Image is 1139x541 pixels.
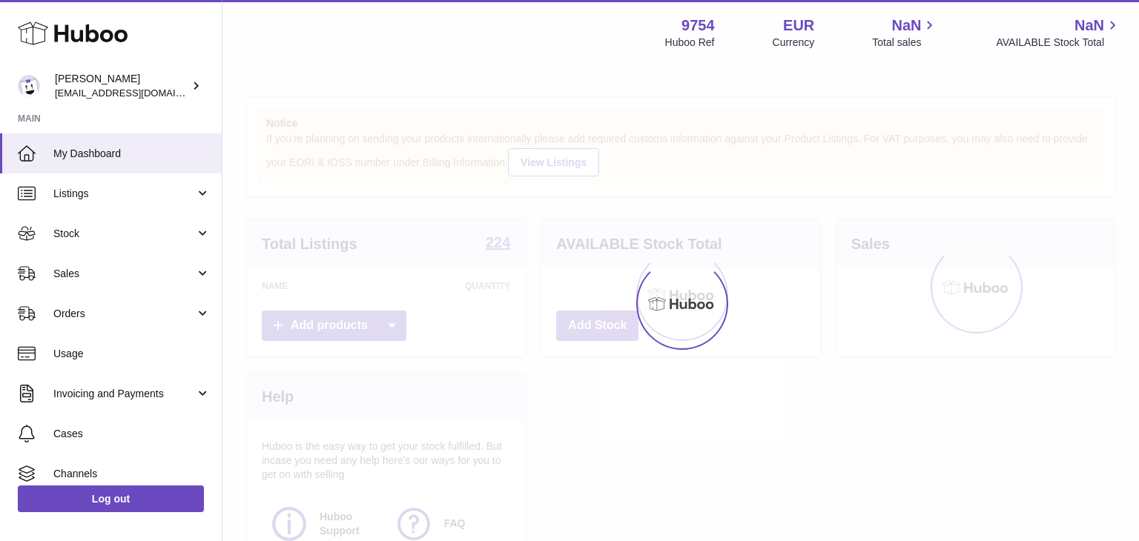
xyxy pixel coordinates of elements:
strong: EUR [783,16,814,36]
a: Log out [18,485,204,512]
span: Usage [53,347,211,361]
span: Invoicing and Payments [53,387,195,401]
span: My Dashboard [53,147,211,161]
span: NaN [891,16,921,36]
span: AVAILABLE Stock Total [996,36,1121,50]
strong: 9754 [681,16,715,36]
span: Cases [53,427,211,441]
span: Channels [53,467,211,481]
div: Huboo Ref [665,36,715,50]
span: Sales [53,267,195,281]
span: Listings [53,187,195,201]
span: Stock [53,227,195,241]
span: NaN [1074,16,1104,36]
span: Orders [53,307,195,321]
img: internalAdmin-9754@internal.huboo.com [18,75,40,97]
div: [PERSON_NAME] [55,72,188,100]
span: [EMAIL_ADDRESS][DOMAIN_NAME] [55,87,218,99]
div: Currency [773,36,815,50]
span: Total sales [872,36,938,50]
a: NaN AVAILABLE Stock Total [996,16,1121,50]
a: NaN Total sales [872,16,938,50]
